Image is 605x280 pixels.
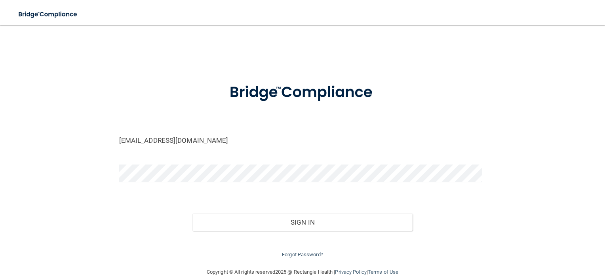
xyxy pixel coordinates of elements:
keeper-lock: Open Keeper Popup [472,169,481,178]
img: bridge_compliance_login_screen.278c3ca4.svg [12,6,85,23]
img: bridge_compliance_login_screen.278c3ca4.svg [214,73,391,112]
button: Sign In [192,214,413,231]
a: Privacy Policy [335,269,366,275]
a: Forgot Password? [282,252,323,257]
a: Terms of Use [368,269,398,275]
keeper-lock: Open Keeper Popup [472,136,481,145]
input: Email [119,131,486,149]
